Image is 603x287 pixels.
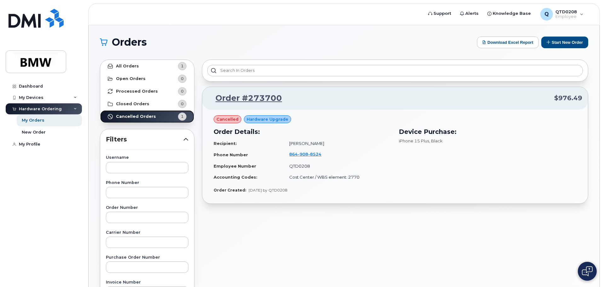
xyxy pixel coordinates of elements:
[208,93,282,104] a: Order #273700
[289,152,321,157] span: 864
[106,231,188,235] label: Carrier Number
[106,255,188,260] label: Purchase Order Number
[106,156,188,160] label: Username
[116,76,146,81] strong: Open Orders
[214,152,248,157] strong: Phone Number
[100,72,194,85] a: Open Orders0
[106,206,188,210] label: Order Number
[214,141,237,146] strong: Recipient:
[582,266,593,276] img: Open chat
[116,101,149,106] strong: Closed Orders
[249,188,287,192] span: [DATE] by QTD0208
[541,37,588,48] button: Start New Order
[308,152,321,157] span: 8524
[214,175,257,180] strong: Accounting Codes:
[429,138,443,143] span: , Black
[216,116,238,122] span: cancelled
[214,188,246,192] strong: Order Created:
[298,152,308,157] span: 908
[477,37,539,48] button: Download Excel Report
[181,101,184,107] span: 0
[116,64,139,69] strong: All Orders
[399,127,577,136] h3: Device Purchase:
[181,113,184,119] span: 1
[100,60,194,72] a: All Orders1
[399,138,429,143] span: iPhone 15 Plus
[116,89,158,94] strong: Processed Orders
[214,164,256,169] strong: Employee Number
[284,172,391,183] td: Cost Center / WBS element: 2770
[116,114,156,119] strong: Cancelled Orders
[100,85,194,98] a: Processed Orders0
[181,63,184,69] span: 1
[100,98,194,110] a: Closed Orders0
[289,152,329,157] a: 8649088524
[112,37,147,47] span: Orders
[214,127,391,136] h3: Order Details:
[247,116,288,122] span: Hardware Upgrade
[106,280,188,284] label: Invoice Number
[554,94,582,103] span: $976.49
[284,161,391,172] td: QTD0208
[106,135,183,144] span: Filters
[106,181,188,185] label: Phone Number
[181,76,184,82] span: 0
[181,88,184,94] span: 0
[284,138,391,149] td: [PERSON_NAME]
[207,65,583,76] input: Search in orders
[100,110,194,123] a: Cancelled Orders1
